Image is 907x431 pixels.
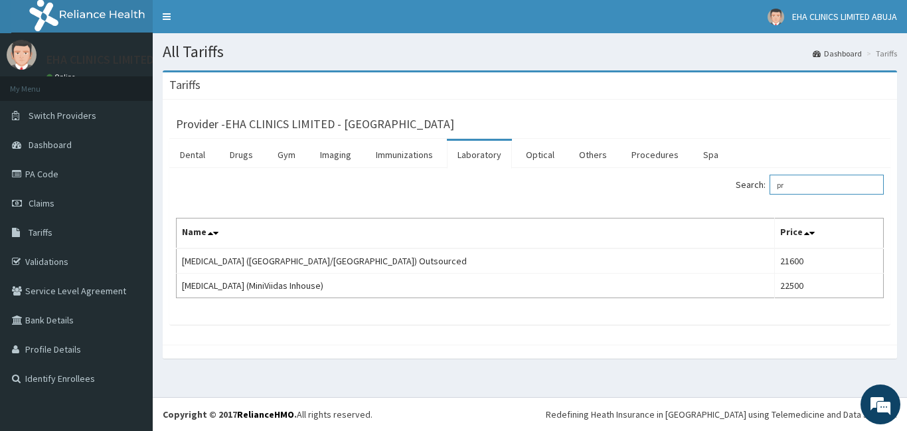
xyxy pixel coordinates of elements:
[163,408,297,420] strong: Copyright © 2017 .
[177,248,775,274] td: [MEDICAL_DATA] ([GEOGRAPHIC_DATA]/[GEOGRAPHIC_DATA]) Outsourced
[7,289,253,335] textarea: Type your message and hit 'Enter'
[218,7,250,39] div: Minimize live chat window
[46,72,78,82] a: Online
[177,274,775,298] td: [MEDICAL_DATA] (MiniViidas Inhouse)
[169,141,216,169] a: Dental
[163,43,897,60] h1: All Tariffs
[447,141,512,169] a: Laboratory
[792,11,897,23] span: EHA CLINICS LIMITED ABUJA
[77,130,183,264] span: We're online!
[29,226,52,238] span: Tariffs
[267,141,306,169] a: Gym
[7,40,37,70] img: User Image
[169,79,201,91] h3: Tariffs
[813,48,862,59] a: Dashboard
[775,274,884,298] td: 22500
[775,218,884,249] th: Price
[515,141,565,169] a: Optical
[736,175,884,195] label: Search:
[693,141,729,169] a: Spa
[46,54,190,66] p: EHA CLINICS LIMITED ABUJA
[29,139,72,151] span: Dashboard
[25,66,54,100] img: d_794563401_company_1708531726252_794563401
[176,118,454,130] h3: Provider - EHA CLINICS LIMITED - [GEOGRAPHIC_DATA]
[546,408,897,421] div: Redefining Heath Insurance in [GEOGRAPHIC_DATA] using Telemedicine and Data Science!
[309,141,362,169] a: Imaging
[621,141,689,169] a: Procedures
[153,397,907,431] footer: All rights reserved.
[863,48,897,59] li: Tariffs
[177,218,775,249] th: Name
[29,197,54,209] span: Claims
[69,74,223,92] div: Chat with us now
[768,9,784,25] img: User Image
[775,248,884,274] td: 21600
[219,141,264,169] a: Drugs
[365,141,444,169] a: Immunizations
[29,110,96,122] span: Switch Providers
[770,175,884,195] input: Search:
[237,408,294,420] a: RelianceHMO
[568,141,618,169] a: Others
